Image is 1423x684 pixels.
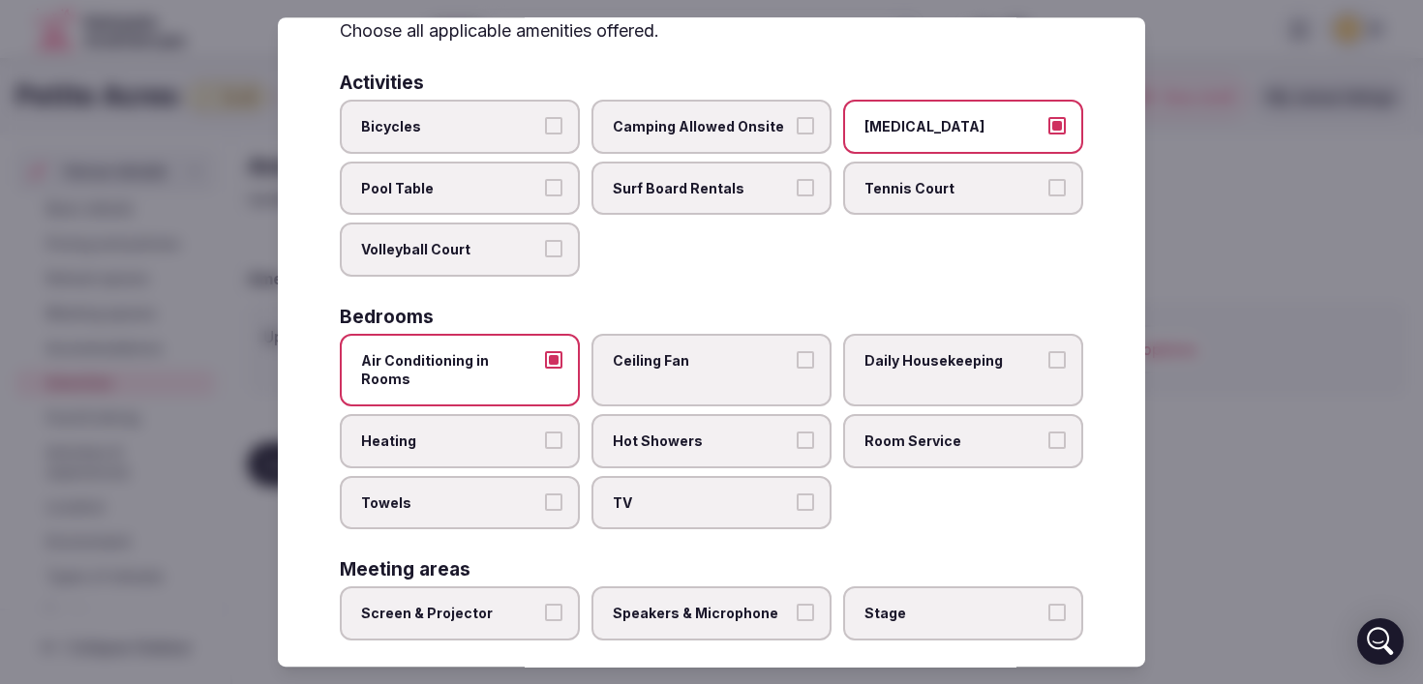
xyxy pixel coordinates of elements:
[797,493,814,511] button: TV
[545,493,562,511] button: Towels
[545,351,562,369] button: Air Conditioning in Rooms
[361,493,539,513] span: Towels
[613,493,791,513] span: TV
[545,117,562,134] button: Bicycles
[1048,179,1066,196] button: Tennis Court
[545,240,562,257] button: Volleyball Court
[864,179,1043,198] span: Tennis Court
[361,117,539,136] span: Bicycles
[797,604,814,621] button: Speakers & Microphone
[1048,431,1066,449] button: Room Service
[340,74,424,92] h3: Activities
[864,604,1043,623] span: Stage
[340,18,1083,43] p: Choose all applicable amenities offered.
[797,179,814,196] button: Surf Board Rentals
[1048,351,1066,369] button: Daily Housekeeping
[1048,604,1066,621] button: Stage
[797,431,814,449] button: Hot Showers
[361,431,539,451] span: Heating
[864,117,1043,136] span: [MEDICAL_DATA]
[361,351,539,389] span: Air Conditioning in Rooms
[864,351,1043,371] span: Daily Housekeeping
[613,351,791,371] span: Ceiling Fan
[361,240,539,259] span: Volleyball Court
[340,560,470,579] h3: Meeting areas
[361,604,539,623] span: Screen & Projector
[613,117,791,136] span: Camping Allowed Onsite
[361,179,539,198] span: Pool Table
[1048,117,1066,134] button: [MEDICAL_DATA]
[797,351,814,369] button: Ceiling Fan
[340,308,434,326] h3: Bedrooms
[797,117,814,134] button: Camping Allowed Onsite
[864,431,1043,451] span: Room Service
[545,431,562,449] button: Heating
[613,604,791,623] span: Speakers & Microphone
[613,179,791,198] span: Surf Board Rentals
[545,604,562,621] button: Screen & Projector
[545,179,562,196] button: Pool Table
[613,431,791,451] span: Hot Showers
